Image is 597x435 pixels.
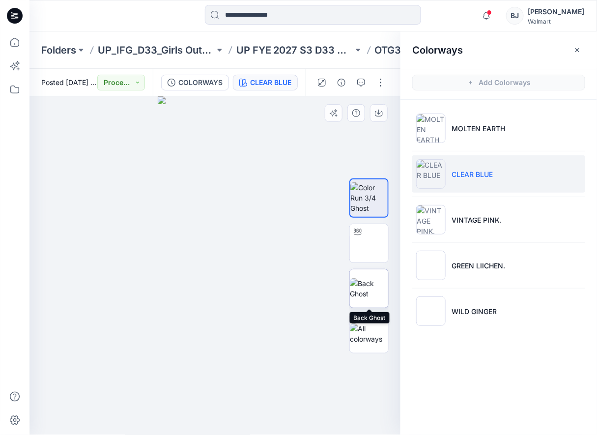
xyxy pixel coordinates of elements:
[452,306,497,317] p: WILD GINGER
[178,77,223,88] div: COLORWAYS
[506,7,524,25] div: BJ
[236,43,353,57] a: UP FYE 2027 S3 D33 Girls Outdoor IFG
[452,169,493,179] p: CLEAR BLUE
[350,182,388,213] img: Color Run 3/4 Ghost
[350,278,388,299] img: Back Ghost
[528,6,585,18] div: [PERSON_NAME]
[350,323,388,344] img: All colorways
[416,205,446,234] img: VINTAGE PINK.
[416,159,446,189] img: CLEAR BLUE
[452,215,502,225] p: VINTAGE PINK.
[412,44,463,56] h2: Colorways
[416,296,446,326] img: WILD GINGER
[250,77,291,88] div: CLEAR BLUE
[98,43,215,57] a: UP_IFG_D33_Girls Outerwear
[416,251,446,280] img: GREEN LIICHEN.
[161,75,229,90] button: COLORWAYS
[375,43,490,57] p: OTG3444 Hike LEGGING
[334,75,349,90] button: Details
[416,114,446,143] img: MOLTEN EARTH
[41,77,97,87] span: Posted [DATE] 21:50 by
[452,123,505,134] p: MOLTEN EARTH
[233,75,298,90] button: CLEAR BLUE
[41,43,76,57] a: Folders
[452,261,505,271] p: GREEN LIICHEN.
[528,18,585,25] div: Walmart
